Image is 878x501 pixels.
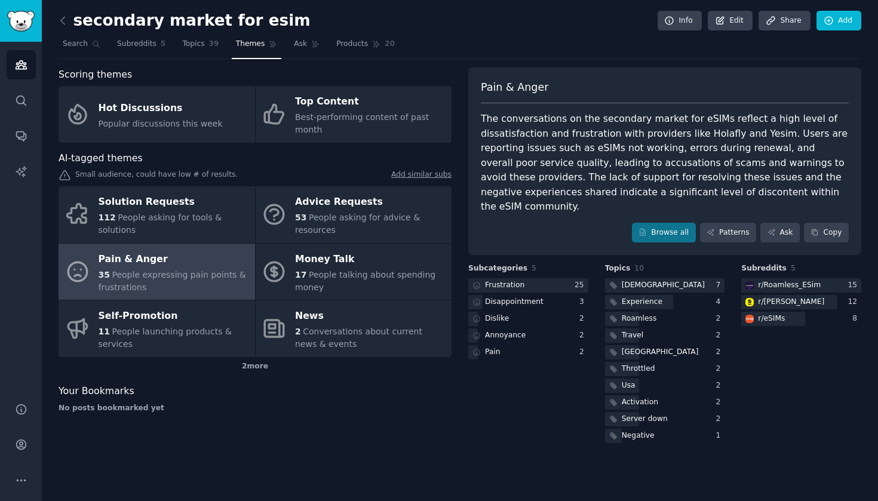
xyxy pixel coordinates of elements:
div: 25 [575,280,588,291]
a: Ask [760,223,800,243]
div: Hot Discussions [99,99,223,118]
div: The conversations on the secondary market for eSIMs reflect a high level of dissatisfaction and f... [481,112,849,214]
a: Travel2 [605,328,725,343]
span: 5 [161,39,166,50]
span: 35 [99,270,110,279]
div: Travel [622,330,643,341]
div: No posts bookmarked yet [59,403,452,414]
div: Self-Promotion [99,307,249,326]
div: Experience [622,297,662,308]
div: Disappointment [485,297,544,308]
a: Pain2 [468,345,588,360]
span: Products [336,39,368,50]
div: 2 [716,313,725,324]
div: Roamless [622,313,657,324]
div: Server down [622,414,668,425]
span: People talking about spending money [295,270,435,292]
div: 1 [716,431,725,441]
span: Themes [236,39,265,50]
div: 2 [716,347,725,358]
span: Ask [294,39,307,50]
a: Browse all [632,223,696,243]
span: Scoring themes [59,67,132,82]
div: 2 [716,380,725,391]
a: [GEOGRAPHIC_DATA]2 [605,345,725,360]
span: 2 [295,327,301,336]
a: Top ContentBest-performing content of past month [256,86,452,143]
a: Negative1 [605,429,725,444]
span: Best-performing content of past month [295,112,429,134]
div: 12 [848,297,861,308]
a: Products20 [332,35,399,59]
div: Pain [485,347,501,358]
a: Share [759,11,810,31]
span: AI-tagged themes [59,151,143,166]
a: eSIMsr/eSIMs8 [741,312,861,327]
a: Money Talk17People talking about spending money [256,244,452,300]
a: Roamless_ESimr/Roamless_ESim15 [741,278,861,293]
h2: secondary market for esim [59,11,310,30]
img: GummySearch logo [7,11,35,32]
a: Ask [290,35,324,59]
a: Edit [708,11,753,31]
a: News2Conversations about current news & events [256,300,452,357]
a: Self-Promotion11People launching products & services [59,300,255,357]
span: Conversations about current news & events [295,327,422,349]
span: Subreddits [741,263,787,274]
span: 5 [791,264,796,272]
div: Usa [622,380,636,391]
a: Roamless2 [605,312,725,327]
a: Experience4 [605,295,725,310]
div: 2 [579,330,588,341]
span: 53 [295,213,306,222]
div: Solution Requests [99,193,249,212]
a: Disappointment3 [468,295,588,310]
button: Copy [804,223,849,243]
a: Frustration25 [468,278,588,293]
div: Throttled [622,364,655,374]
div: 2 [716,414,725,425]
span: Subreddits [117,39,156,50]
span: Popular discussions this week [99,119,223,128]
span: People asking for tools & solutions [99,213,222,235]
img: saily [745,298,754,306]
div: 2 more [59,357,452,376]
span: 17 [295,270,306,279]
div: r/ [PERSON_NAME] [758,297,824,308]
a: Pain & Anger35People expressing pain points & frustrations [59,244,255,300]
span: Topics [182,39,204,50]
a: Annoyance2 [468,328,588,343]
a: Add [816,11,861,31]
span: Pain & Anger [481,80,548,95]
div: Small audience, could have low # of results. [59,170,452,182]
div: 8 [852,313,861,324]
a: [DEMOGRAPHIC_DATA]7 [605,278,725,293]
a: Patterns [700,223,756,243]
div: Pain & Anger [99,250,249,269]
span: Subcategories [468,263,527,274]
span: 5 [532,264,536,272]
div: 2 [579,313,588,324]
div: News [295,307,446,326]
div: 2 [716,330,725,341]
a: Solution Requests112People asking for tools & solutions [59,186,255,243]
a: sailyr/[PERSON_NAME]12 [741,295,861,310]
img: eSIMs [745,315,754,323]
div: 15 [848,280,861,291]
div: Top Content [295,93,446,112]
span: People expressing pain points & frustrations [99,270,246,292]
span: 10 [634,264,644,272]
span: 11 [99,327,110,336]
img: Roamless_ESim [745,281,754,290]
div: Activation [622,397,658,408]
div: [DEMOGRAPHIC_DATA] [622,280,705,291]
div: 2 [716,364,725,374]
a: Topics39 [178,35,223,59]
span: Topics [605,263,631,274]
a: Search [59,35,105,59]
a: Themes [232,35,282,59]
div: 7 [716,280,725,291]
span: Search [63,39,88,50]
span: 112 [99,213,116,222]
a: Advice Requests53People asking for advice & resources [256,186,452,243]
